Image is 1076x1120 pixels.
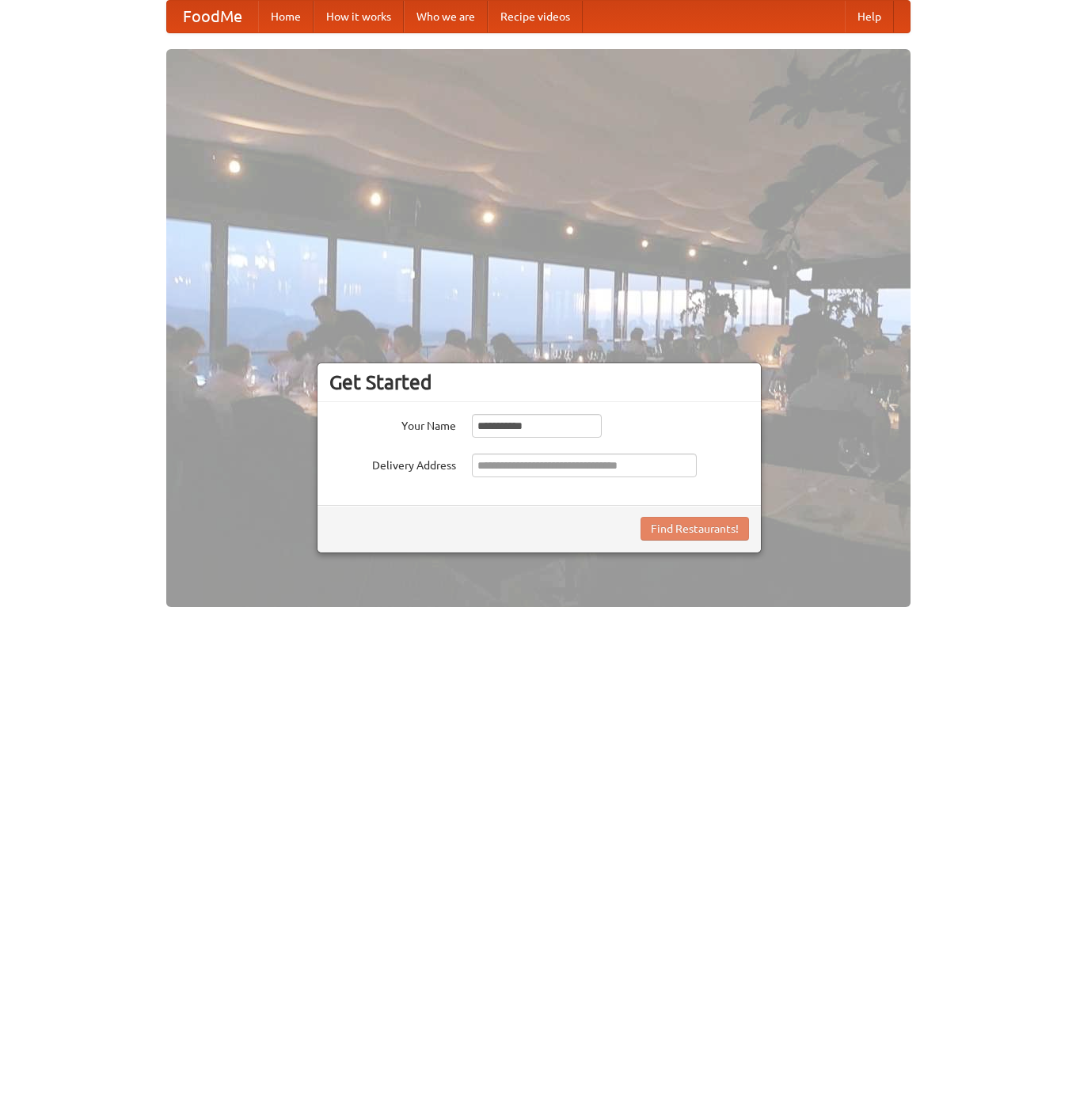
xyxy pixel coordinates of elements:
[314,1,404,32] a: How it works
[845,1,894,32] a: Help
[167,1,258,32] a: FoodMe
[641,517,749,541] button: Find Restaurants!
[329,454,456,473] label: Delivery Address
[404,1,488,32] a: Who we are
[329,370,749,394] h3: Get Started
[488,1,583,32] a: Recipe videos
[258,1,314,32] a: Home
[329,414,456,434] label: Your Name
